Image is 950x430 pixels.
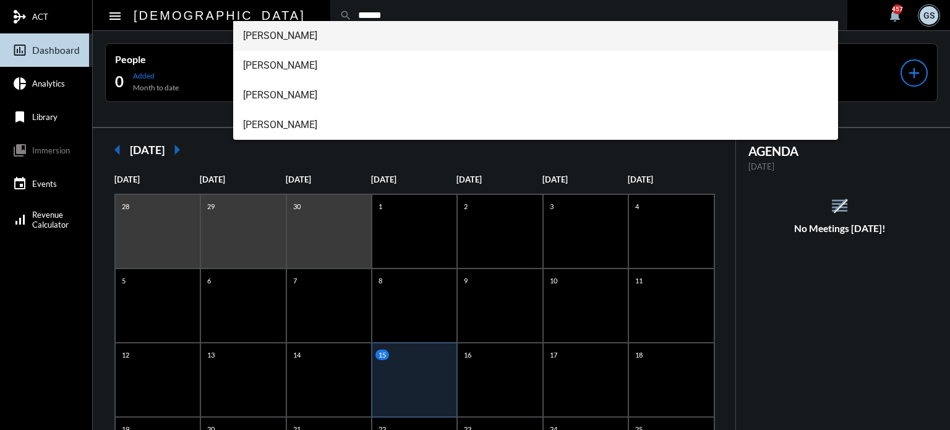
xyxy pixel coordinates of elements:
p: 15 [375,350,389,360]
span: [PERSON_NAME] [243,80,829,110]
h2: 0 [115,72,124,92]
span: [PERSON_NAME] [243,21,829,51]
p: [DATE] [371,174,456,184]
p: Added [133,71,179,80]
p: 17 [547,350,560,360]
mat-icon: arrow_right [165,137,189,162]
p: 9 [461,275,471,286]
h2: [DEMOGRAPHIC_DATA] [134,6,306,25]
button: Toggle sidenav [103,3,127,28]
p: 8 [375,275,385,286]
mat-icon: reorder [829,196,850,216]
p: [DATE] [748,161,932,171]
p: [DATE] [200,174,285,184]
mat-icon: collections_bookmark [12,143,27,158]
div: GS [920,6,938,25]
p: 5 [119,275,129,286]
mat-icon: arrow_left [105,137,130,162]
mat-icon: mediation [12,9,27,24]
h2: AGENDA [748,144,932,158]
mat-icon: add [905,64,923,82]
span: Events [32,179,57,189]
p: 30 [290,201,304,212]
p: 11 [632,275,646,286]
span: Library [32,112,58,122]
p: 1 [375,201,385,212]
p: 7 [290,275,300,286]
p: [DATE] [542,174,628,184]
mat-icon: Side nav toggle icon [108,9,122,24]
p: 10 [547,275,560,286]
p: [DATE] [286,174,371,184]
p: 14 [290,350,304,360]
mat-icon: insert_chart_outlined [12,43,27,58]
span: Dashboard [32,45,80,56]
p: 3 [547,201,557,212]
p: 28 [119,201,132,212]
p: 4 [632,201,642,212]
p: [DATE] [456,174,542,184]
mat-icon: bookmark [12,110,27,124]
span: Immersion [32,145,70,155]
span: Analytics [32,79,65,88]
mat-icon: search [340,9,352,22]
mat-icon: event [12,176,27,191]
span: Revenue Calculator [32,210,69,230]
p: 12 [119,350,132,360]
p: 16 [461,350,474,360]
h2: [DATE] [130,143,165,157]
mat-icon: signal_cellular_alt [12,212,27,227]
p: 2 [461,201,471,212]
mat-icon: notifications [888,8,902,23]
span: [PERSON_NAME] [243,51,829,80]
div: 457 [892,4,902,14]
p: 13 [204,350,218,360]
h5: No Meetings [DATE]! [736,223,944,234]
p: 6 [204,275,214,286]
p: People [115,53,267,65]
span: [PERSON_NAME] [243,110,829,140]
p: [DATE] [114,174,200,184]
mat-icon: pie_chart [12,76,27,91]
p: Month to date [133,83,179,92]
span: ACT [32,12,48,22]
p: 29 [204,201,218,212]
p: 18 [632,350,646,360]
p: [DATE] [628,174,713,184]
